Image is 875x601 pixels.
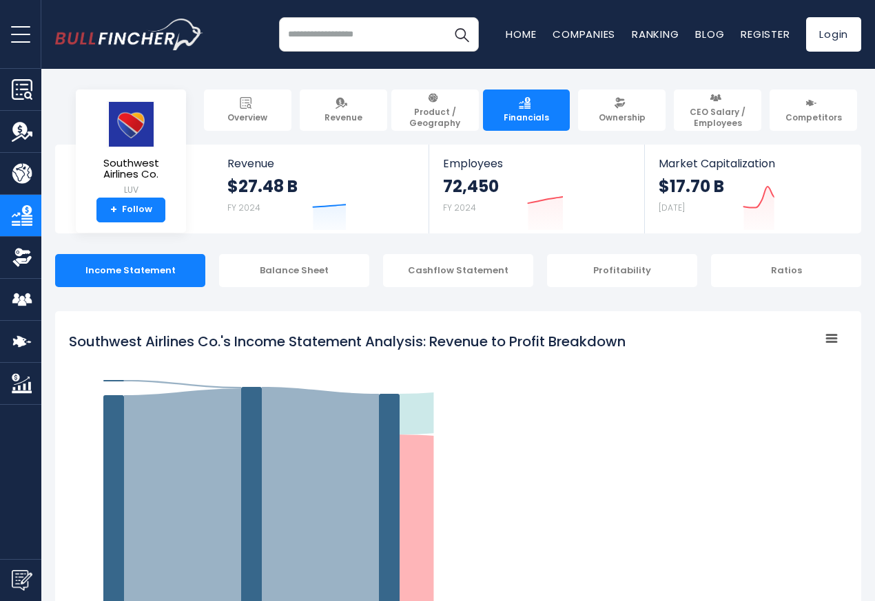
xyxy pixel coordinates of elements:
span: Revenue [227,157,415,170]
span: Competitors [785,112,842,123]
a: Market Capitalization $17.70 B [DATE] [645,145,860,233]
small: LUV [87,184,175,196]
button: Search [444,17,479,52]
tspan: Southwest Airlines Co.'s Income Statement Analysis: Revenue to Profit Breakdown [69,332,626,351]
a: +Follow [96,198,165,222]
img: Ownership [12,247,32,268]
a: Competitors [770,89,857,131]
strong: 72,450 [443,176,499,197]
span: Financials [504,112,549,123]
span: Southwest Airlines Co. [87,158,175,180]
small: [DATE] [659,202,685,213]
small: FY 2024 [227,202,260,213]
span: Market Capitalization [659,157,846,170]
div: Profitability [547,254,697,287]
small: FY 2024 [443,202,476,213]
span: CEO Salary / Employees [680,107,755,128]
a: Register [741,27,790,41]
a: Employees 72,450 FY 2024 [429,145,644,233]
a: Revenue [300,89,387,131]
div: Balance Sheet [219,254,369,287]
div: Income Statement [55,254,205,287]
a: Home [506,27,536,41]
strong: + [110,204,117,216]
a: Southwest Airlines Co. LUV [86,101,176,198]
a: CEO Salary / Employees [674,89,761,131]
a: Overview [204,89,291,131]
a: Ownership [578,89,666,131]
img: bullfincher logo [55,19,203,50]
a: Revenue $27.48 B FY 2024 [214,145,429,233]
span: Revenue [325,112,362,123]
a: Login [806,17,861,52]
a: Blog [695,27,724,41]
span: Product / Geography [398,107,473,128]
strong: $17.70 B [659,176,724,197]
a: Go to homepage [55,19,203,50]
div: Ratios [711,254,861,287]
div: Cashflow Statement [383,254,533,287]
strong: $27.48 B [227,176,298,197]
span: Ownership [599,112,646,123]
a: Ranking [632,27,679,41]
a: Product / Geography [391,89,479,131]
a: Companies [553,27,615,41]
span: Employees [443,157,630,170]
a: Financials [483,89,570,131]
span: Overview [227,112,267,123]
